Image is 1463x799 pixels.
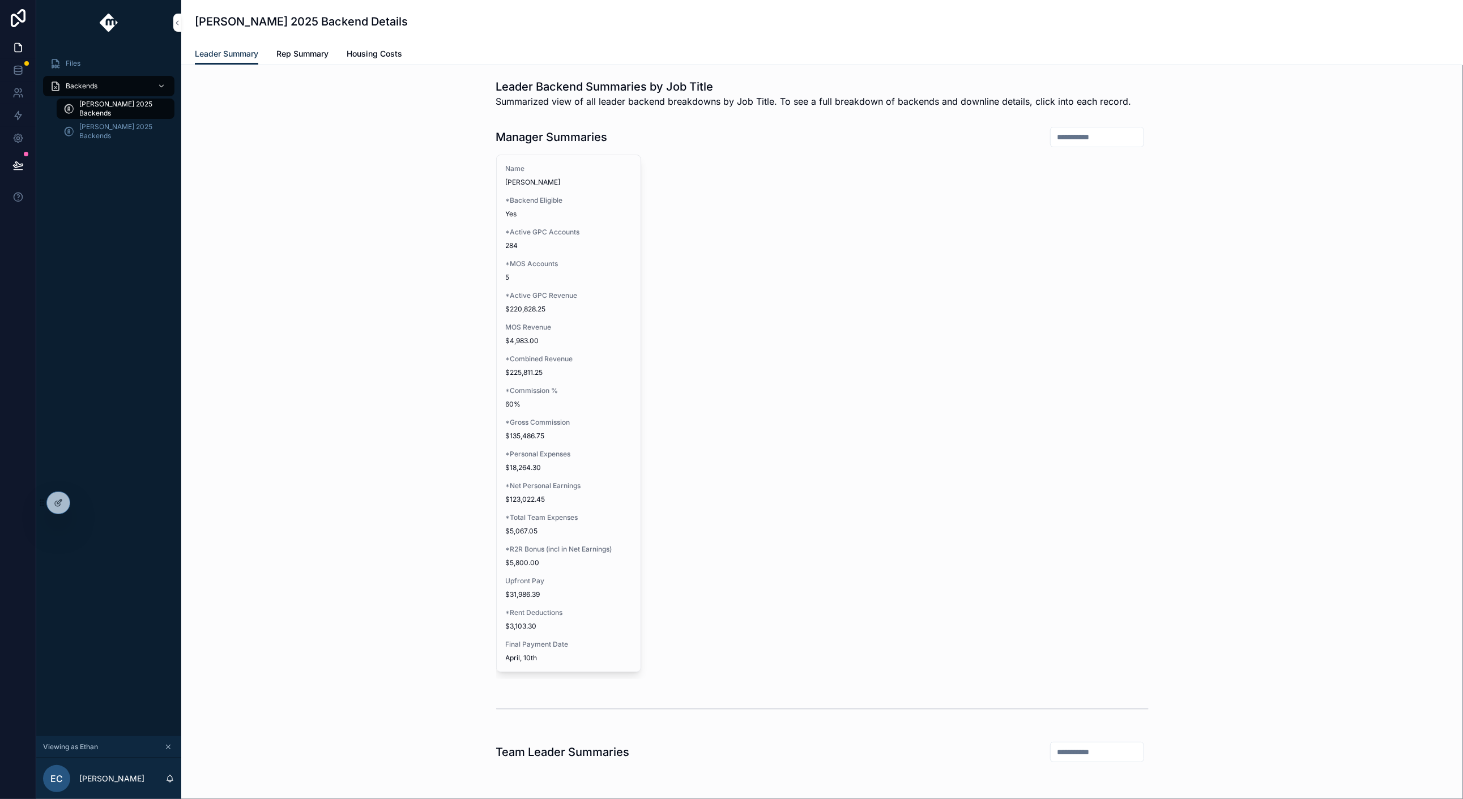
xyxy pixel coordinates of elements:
[57,121,174,142] a: [PERSON_NAME] 2025 Backends
[66,59,80,68] span: Files
[506,210,632,219] span: Yes
[43,742,98,751] span: Viewing as Ethan
[496,129,608,145] h1: Manager Summaries
[496,155,641,672] a: Name[PERSON_NAME]*Backend EligibleYes*Active GPC Accounts284*MOS Accounts5*Active GPC Revenue$220...
[506,527,632,536] span: $5,067.05
[506,178,632,187] span: [PERSON_NAME]
[506,386,632,395] span: *Commission %
[506,368,632,377] span: $225,811.25
[506,291,632,300] span: *Active GPC Revenue
[506,590,632,599] span: $31,986.39
[506,653,632,663] span: April, 10th
[347,44,402,66] a: Housing Costs
[276,44,329,66] a: Rep Summary
[506,305,632,314] span: $220,828.25
[506,558,632,567] span: $5,800.00
[506,196,632,205] span: *Backend Eligible
[506,608,632,617] span: *Rent Deductions
[496,744,630,760] h1: Team Leader Summaries
[50,772,63,785] span: EC
[506,228,632,237] span: *Active GPC Accounts
[195,14,408,29] h1: [PERSON_NAME] 2025 Backend Details
[506,495,632,504] span: $123,022.45
[506,164,632,173] span: Name
[506,463,632,472] span: $18,264.30
[506,400,632,409] span: 60%
[506,241,632,250] span: 284
[195,48,258,59] span: Leader Summary
[100,14,118,32] img: App logo
[36,45,181,156] div: scrollable content
[43,53,174,74] a: Files
[57,99,174,119] a: [PERSON_NAME] 2025 Backends
[347,48,402,59] span: Housing Costs
[506,418,632,427] span: *Gross Commission
[506,576,632,586] span: Upfront Pay
[506,323,632,332] span: MOS Revenue
[506,545,632,554] span: *R2R Bonus (incl in Net Earnings)
[506,640,632,649] span: Final Payment Date
[276,48,329,59] span: Rep Summary
[79,773,144,784] p: [PERSON_NAME]
[506,622,632,631] span: $3,103.30
[506,513,632,522] span: *Total Team Expenses
[506,431,632,441] span: $135,486.75
[496,95,1132,108] span: Summarized view of all leader backend breakdowns by Job Title. To see a full breakdown of backend...
[506,273,632,282] span: 5
[43,76,174,96] a: Backends
[79,122,163,140] span: [PERSON_NAME] 2025 Backends
[506,354,632,364] span: *Combined Revenue
[66,82,97,91] span: Backends
[506,259,632,268] span: *MOS Accounts
[79,100,163,118] span: [PERSON_NAME] 2025 Backends
[195,44,258,65] a: Leader Summary
[506,481,632,490] span: *Net Personal Earnings
[496,79,1132,95] h1: Leader Backend Summaries by Job Title
[506,450,632,459] span: *Personal Expenses
[506,336,632,345] span: $4,983.00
